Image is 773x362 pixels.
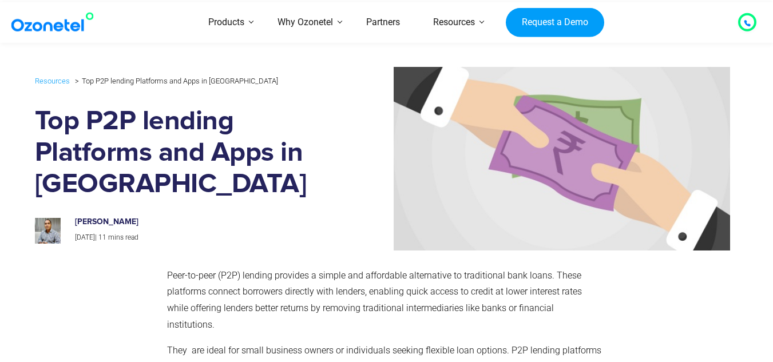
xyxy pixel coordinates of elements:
a: Products [192,2,261,43]
a: Partners [350,2,417,43]
h6: [PERSON_NAME] [75,217,316,227]
span: mins read [108,233,138,241]
a: Why Ozonetel [261,2,350,43]
h1: Top P2P lending Platforms and Apps in [GEOGRAPHIC_DATA] [35,106,328,200]
span: 11 [98,233,106,241]
img: peer-to-peer lending platforms [336,67,730,250]
p: | [75,232,316,244]
li: Top P2P lending Platforms and Apps in [GEOGRAPHIC_DATA] [72,74,278,88]
a: Resources [417,2,491,43]
span: [DATE] [75,233,95,241]
img: prashanth-kancherla_avatar-200x200.jpeg [35,218,61,244]
a: Resources [35,74,70,87]
span: Peer-to-peer (P2P) lending provides a simple and affordable alternative to traditional bank loans... [167,270,582,330]
a: Request a Demo [506,7,604,37]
